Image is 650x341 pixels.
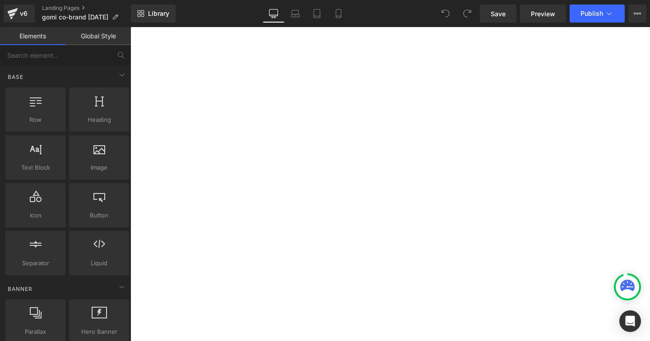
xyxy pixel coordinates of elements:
[8,258,63,268] span: Separator
[570,5,625,23] button: Publish
[72,327,126,336] span: Hero Banner
[65,27,131,45] a: Global Style
[328,5,349,23] a: Mobile
[8,327,63,336] span: Parallax
[531,9,555,18] span: Preview
[580,10,603,17] span: Publish
[284,5,306,23] a: Laptop
[491,9,506,18] span: Save
[436,5,455,23] button: Undo
[8,163,63,172] span: Text Block
[619,310,641,332] div: Open Intercom Messenger
[8,115,63,124] span: Row
[72,163,126,172] span: Image
[8,211,63,220] span: Icon
[18,8,29,19] div: v6
[42,14,108,21] span: gomi co-brand [DATE]
[131,5,176,23] a: New Library
[458,5,476,23] button: Redo
[148,9,169,18] span: Library
[263,5,284,23] a: Desktop
[520,5,566,23] a: Preview
[72,258,126,268] span: Liquid
[7,73,24,81] span: Base
[306,5,328,23] a: Tablet
[42,5,131,12] a: Landing Pages
[72,115,126,124] span: Heading
[7,285,33,293] span: Banner
[628,5,646,23] button: More
[4,5,35,23] a: v6
[72,211,126,220] span: Button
